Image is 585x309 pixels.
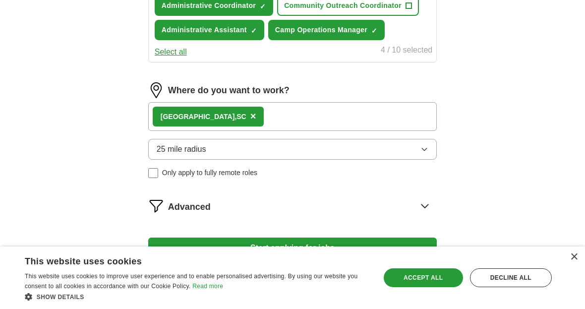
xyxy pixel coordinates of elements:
div: 4 / 10 selected [381,44,432,58]
span: ✓ [260,2,266,10]
a: Read more, opens a new window [192,283,223,290]
span: ✓ [371,27,377,35]
div: Decline all [470,268,552,287]
span: Administrative Assistant [162,25,247,35]
div: SC [161,112,246,122]
div: Accept all [384,268,463,287]
span: ✓ [251,27,257,35]
button: Start applying for jobs [148,238,437,258]
span: × [250,111,256,122]
span: 25 mile radius [157,143,206,155]
img: location.png [148,82,164,98]
button: 25 mile radius [148,139,437,160]
div: Close [570,253,578,261]
span: Camp Operations Manager [275,25,367,35]
span: Community Outreach Coordinator [284,0,402,11]
img: filter [148,198,164,214]
span: Show details [37,294,84,301]
button: Select all [155,46,187,58]
button: Camp Operations Manager✓ [268,20,385,40]
button: Administrative Assistant✓ [155,20,264,40]
div: Show details [25,292,370,302]
div: This website uses cookies [25,252,345,267]
span: Only apply to fully remote roles [162,168,257,178]
label: Where do you want to work? [168,84,290,97]
span: Administrative Coordinator [162,0,256,11]
input: Only apply to fully remote roles [148,168,158,178]
button: × [250,109,256,124]
strong: [GEOGRAPHIC_DATA], [161,113,236,121]
span: Advanced [168,200,211,214]
span: This website uses cookies to improve user experience and to enable personalised advertising. By u... [25,273,357,290]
